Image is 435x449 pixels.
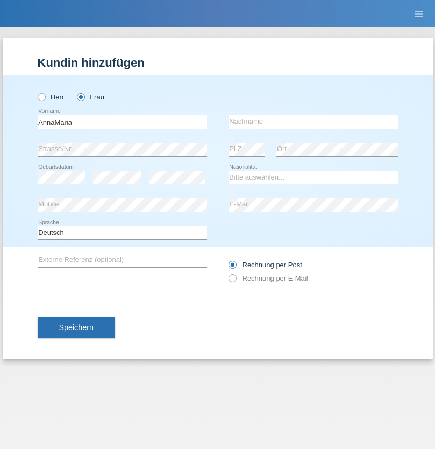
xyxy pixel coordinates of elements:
label: Rechnung per E-Mail [229,274,308,282]
i: menu [413,9,424,19]
input: Rechnung per E-Mail [229,274,236,288]
span: Speichern [59,323,94,332]
button: Speichern [38,317,115,338]
input: Rechnung per Post [229,261,236,274]
label: Herr [38,93,65,101]
h1: Kundin hinzufügen [38,56,398,69]
input: Herr [38,93,45,100]
label: Frau [77,93,104,101]
a: menu [408,10,430,17]
label: Rechnung per Post [229,261,302,269]
input: Frau [77,93,84,100]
